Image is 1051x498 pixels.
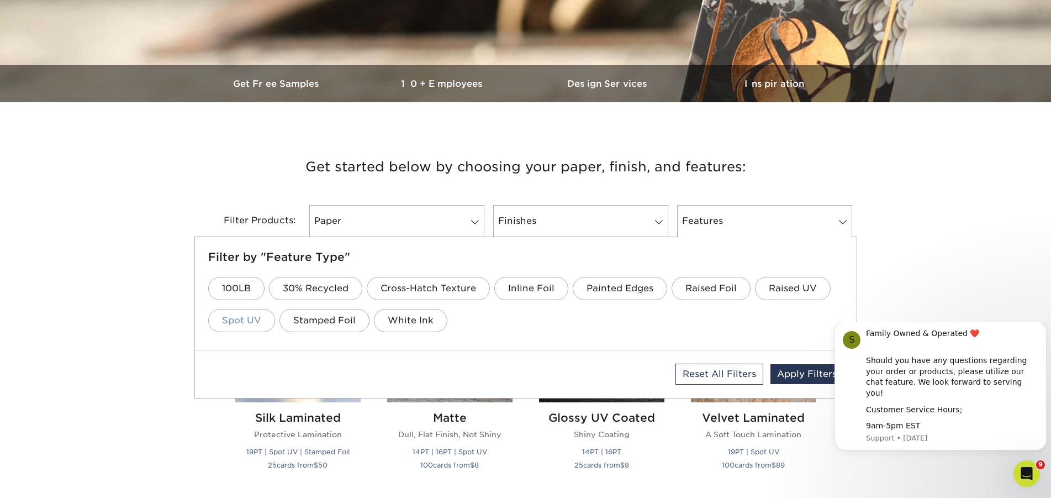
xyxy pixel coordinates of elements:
span: 89 [776,461,785,469]
a: White Ink [374,309,447,332]
a: Inspiration [691,65,857,102]
a: Raised UV [755,277,831,300]
div: Should you have any questions regarding your order or products, please utilize our chat feature. ... [36,33,208,76]
a: Reset All Filters [675,364,763,385]
p: Dull, Flat Finish, Not Shiny [387,429,513,440]
p: Message from Support, sent 37w ago [36,111,208,121]
div: Family Owned & Operated ❤️ ​ [36,6,208,28]
small: cards from [268,461,328,469]
a: 30% Recycled [269,277,362,300]
h2: Glossy UV Coated [539,411,664,424]
small: 19PT | Spot UV | Stamped Foil [246,448,350,456]
p: Shiny Coating [539,429,664,440]
h2: Matte [387,411,513,424]
p: Protective Lamination [235,429,361,440]
div: Filter Products: [194,205,305,237]
span: 100 [722,461,735,469]
small: cards from [574,461,629,469]
a: Cross-Hatch Texture [367,277,490,300]
a: Apply Filters [770,364,843,384]
h2: Silk Laminated [235,411,361,424]
h3: Inspiration [691,78,857,89]
a: Design Services [526,65,691,102]
span: $ [470,461,474,469]
span: 50 [318,461,328,469]
p: A Soft Touch Lamination [691,429,816,440]
a: Inline Foil [494,277,568,300]
h3: Design Services [526,78,691,89]
span: 100 [420,461,433,469]
a: Features [677,205,852,237]
small: cards from [420,461,479,469]
a: Painted Edges [573,277,667,300]
span: 8 [625,461,629,469]
div: 9am-5pm EST [36,98,208,109]
a: Spot UV [208,309,275,332]
h3: 10+ Employees [360,78,526,89]
div: Profile image for Support [13,9,30,27]
span: 25 [268,461,277,469]
span: 9 [1036,460,1045,469]
h3: Get Free Samples [194,78,360,89]
small: 14PT | 16PT | Spot UV [413,448,487,456]
a: Get Free Samples [194,65,360,102]
h5: Filter by "Feature Type" [208,250,843,264]
span: 8 [474,461,479,469]
a: Finishes [493,205,668,237]
a: 100LB [208,277,265,300]
h3: Get started below by choosing your paper, finish, and features: [203,142,849,192]
a: Paper [309,205,484,237]
iframe: Intercom notifications message [830,322,1051,457]
a: Raised Foil [672,277,751,300]
small: 14PT | 16PT [582,448,621,456]
a: Stamped Foil [279,309,369,332]
small: 19PT | Spot UV [728,448,779,456]
span: $ [620,461,625,469]
div: Message content [36,6,208,109]
div: Customer Service Hours; [36,82,208,93]
span: $ [314,461,318,469]
iframe: Intercom live chat [1013,460,1040,487]
small: cards from [722,461,785,469]
h2: Velvet Laminated [691,411,816,424]
span: 25 [574,461,583,469]
span: $ [772,461,776,469]
a: 10+ Employees [360,65,526,102]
